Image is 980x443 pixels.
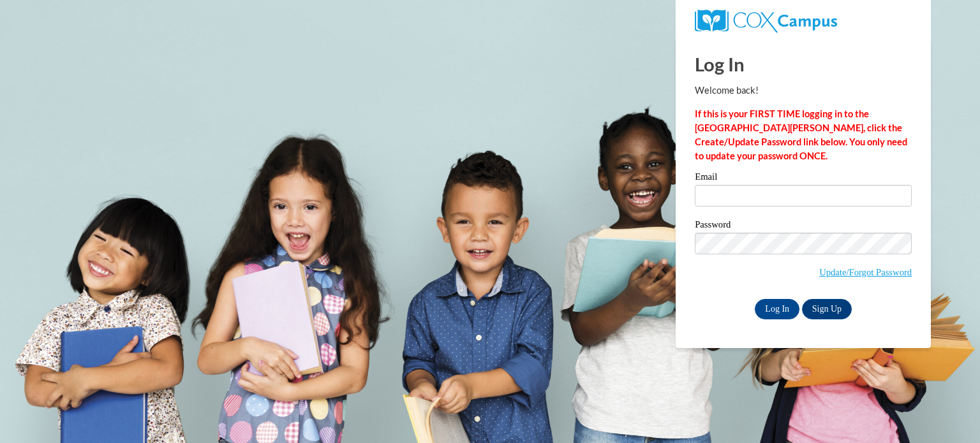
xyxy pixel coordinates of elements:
[695,84,912,98] p: Welcome back!
[695,220,912,233] label: Password
[695,15,837,25] a: COX Campus
[695,10,837,33] img: COX Campus
[819,267,912,277] a: Update/Forgot Password
[695,51,912,77] h1: Log In
[755,299,799,319] input: Log In
[695,172,912,185] label: Email
[695,108,907,161] strong: If this is your FIRST TIME logging in to the [GEOGRAPHIC_DATA][PERSON_NAME], click the Create/Upd...
[802,299,852,319] a: Sign Up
